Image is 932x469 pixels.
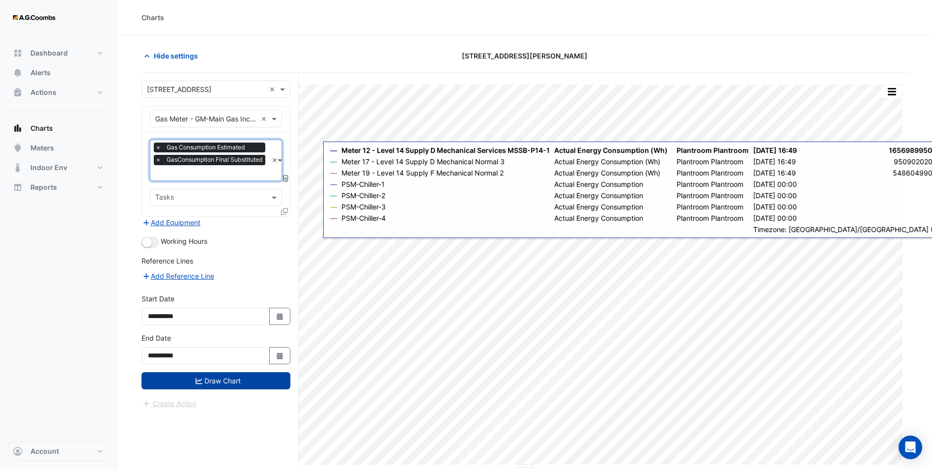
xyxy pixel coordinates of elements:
app-escalated-ticket-create-button: Please draw the charts first [141,398,197,407]
app-icon: Dashboard [13,48,23,58]
span: Choose Function [282,174,290,182]
app-icon: Alerts [13,68,23,78]
span: Gas Consumption Estimated [164,143,248,152]
div: Open Intercom Messenger [899,436,922,459]
span: Reports [30,182,57,192]
span: Clear [261,114,269,124]
span: Actions [30,88,56,97]
span: [STREET_ADDRESS][PERSON_NAME] [462,51,588,61]
button: More Options [882,86,902,98]
span: Dashboard [30,48,68,58]
button: Meters [8,138,110,158]
label: End Date [141,333,171,343]
button: Dashboard [8,43,110,63]
label: Start Date [141,293,174,304]
button: Draw Chart [141,372,290,389]
span: GasConsumption Final Substituted [164,155,265,165]
app-icon: Indoor Env [13,163,23,173]
button: Add Reference Line [141,270,215,282]
span: Charts [30,123,53,133]
span: Indoor Env [30,163,67,173]
span: Meters [30,143,54,153]
div: Charts [141,12,164,23]
fa-icon: Select Date [276,312,284,321]
app-icon: Actions [13,88,23,97]
button: Actions [8,83,110,102]
span: Clear [272,155,278,165]
app-icon: Meters [13,143,23,153]
span: Clone Favourites and Tasks from this Equipment to other Equipment [281,207,288,215]
button: Charts [8,118,110,138]
span: Alerts [30,68,51,78]
span: × [154,143,163,152]
img: Company Logo [12,8,56,28]
button: Account [8,441,110,461]
button: Indoor Env [8,158,110,177]
app-icon: Charts [13,123,23,133]
div: Tasks [154,192,174,205]
span: Account [30,446,59,456]
button: Alerts [8,63,110,83]
span: Working Hours [161,237,207,245]
span: Hide settings [154,51,198,61]
fa-icon: Select Date [276,352,284,360]
span: Clear [269,84,278,94]
button: Reports [8,177,110,197]
label: Reference Lines [141,256,193,266]
span: × [154,155,163,165]
button: Hide settings [141,47,204,64]
button: Add Equipment [141,217,201,228]
app-icon: Reports [13,182,23,192]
